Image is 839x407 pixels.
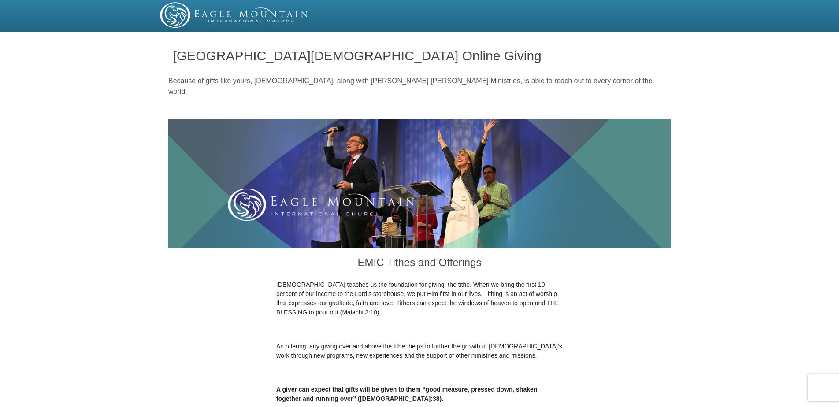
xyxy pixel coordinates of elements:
h1: [GEOGRAPHIC_DATA][DEMOGRAPHIC_DATA] Online Giving [173,48,666,63]
h3: EMIC Tithes and Offerings [276,248,563,280]
img: EMIC [160,2,309,28]
p: Because of gifts like yours, [DEMOGRAPHIC_DATA], along with [PERSON_NAME] [PERSON_NAME] Ministrie... [168,76,671,97]
p: [DEMOGRAPHIC_DATA] teaches us the foundation for giving: the tithe. When we bring the first 10 pe... [276,280,563,317]
b: A giver can expect that gifts will be given to them “good measure, pressed down, shaken together ... [276,386,537,402]
p: An offering, any giving over and above the tithe, helps to further the growth of [DEMOGRAPHIC_DAT... [276,342,563,360]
